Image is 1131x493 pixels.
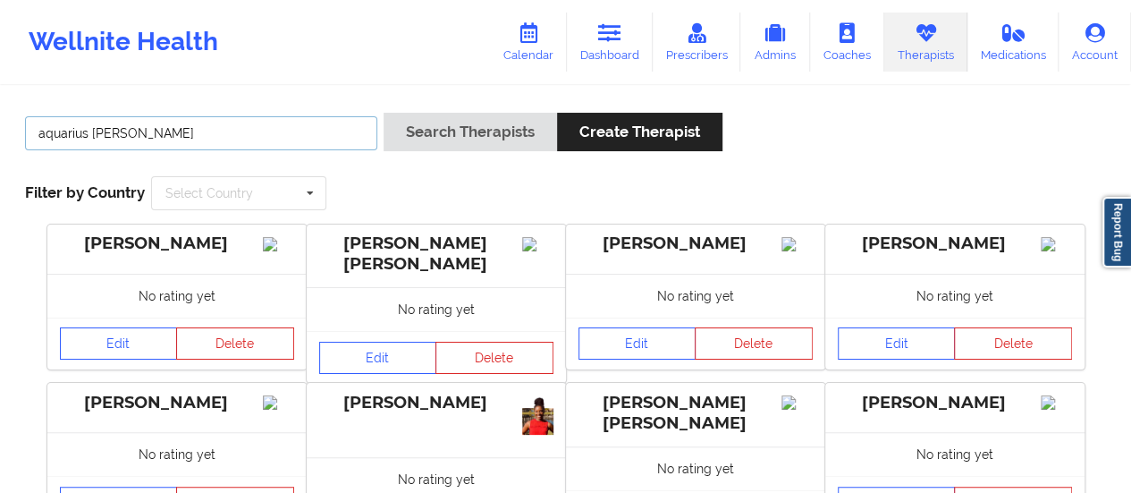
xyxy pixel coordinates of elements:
div: [PERSON_NAME] [838,393,1072,413]
a: Therapists [884,13,967,72]
img: Image%2Fplaceholer-image.png [263,237,294,251]
a: Account [1059,13,1131,72]
div: No rating yet [566,274,825,318]
div: No rating yet [47,432,307,476]
img: Image%2Fplaceholer-image.png [781,237,813,251]
img: 9d7b15fb-2472-406d-a007-223b7fe561fc_Alexis-Lane-320x400-2.webp [522,395,553,435]
img: Image%2Fplaceholer-image.png [522,237,553,251]
div: [PERSON_NAME] [578,234,813,254]
img: Image%2Fplaceholer-image.png [1041,237,1072,251]
div: Select Country [165,187,253,200]
div: [PERSON_NAME] [838,234,1072,254]
a: Edit [60,327,178,360]
a: Coaches [810,13,884,72]
button: Search Therapists [384,113,557,151]
a: Edit [838,327,956,360]
button: Delete [954,327,1072,360]
a: Admins [740,13,810,72]
div: [PERSON_NAME] [60,393,294,413]
button: Delete [176,327,294,360]
button: Delete [695,327,813,360]
a: Report Bug [1102,197,1131,268]
div: No rating yet [825,274,1085,318]
a: Dashboard [567,13,653,72]
a: Edit [319,342,437,374]
a: Calendar [490,13,567,72]
img: Image%2Fplaceholer-image.png [781,395,813,410]
div: [PERSON_NAME] [PERSON_NAME] [578,393,813,434]
a: Edit [578,327,696,360]
a: Prescribers [653,13,741,72]
div: No rating yet [825,432,1085,476]
input: Search Keywords [25,116,377,150]
button: Create Therapist [557,113,722,151]
div: [PERSON_NAME] [60,234,294,254]
div: No rating yet [566,446,825,490]
div: No rating yet [307,287,566,331]
img: Image%2Fplaceholer-image.png [263,395,294,410]
div: No rating yet [47,274,307,318]
button: Delete [435,342,553,374]
span: Filter by Country [25,183,145,201]
img: Image%2Fplaceholer-image.png [1041,395,1072,410]
div: [PERSON_NAME] [319,393,553,413]
div: [PERSON_NAME] [PERSON_NAME] [319,234,553,275]
a: Medications [967,13,1059,72]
